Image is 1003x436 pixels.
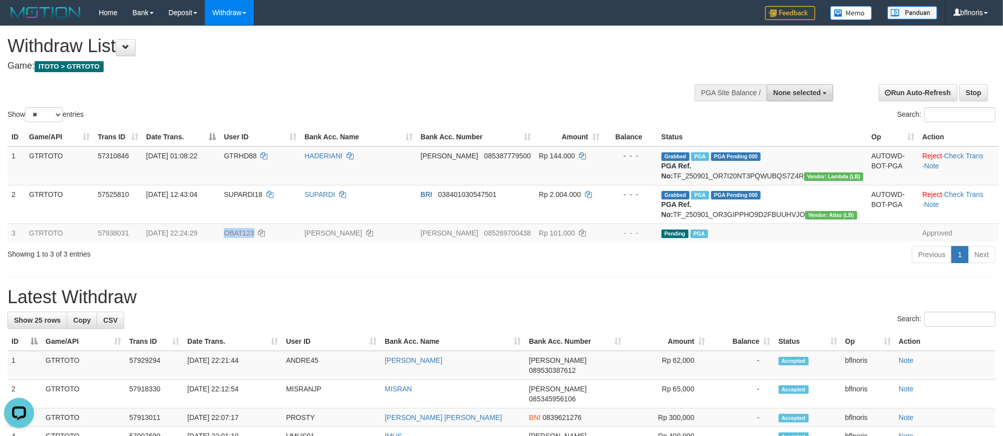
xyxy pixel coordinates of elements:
span: Marked by bflnoris [691,152,709,161]
a: Check Trans [944,190,984,198]
a: CSV [97,312,124,329]
th: Bank Acc. Number: activate to sort column ascending [525,332,625,351]
a: Note [899,413,914,421]
th: Game/API: activate to sort column ascending [25,128,94,146]
td: · · [918,185,999,224]
span: PGA Pending [711,152,761,161]
a: [PERSON_NAME] [PERSON_NAME] [385,413,502,421]
th: Bank Acc. Number: activate to sort column ascending [417,128,535,146]
th: Op: activate to sort column ascending [841,332,895,351]
div: - - - [607,228,653,238]
td: GTRTOTO [42,408,125,427]
td: - [710,408,775,427]
span: Copy 085345956106 to clipboard [529,395,575,403]
td: TF_250901_OR7I20NT3PQWUBQS7Z4R [657,146,868,185]
span: PGA Pending [711,191,761,199]
td: 1 [8,351,42,380]
a: HADERIANI [304,152,343,160]
td: · · [918,146,999,185]
th: Action [918,128,999,146]
span: 57310846 [98,152,129,160]
td: [DATE] 22:21:44 [183,351,282,380]
span: [PERSON_NAME] [421,229,478,237]
span: OBAT123 [224,229,254,237]
span: Marked by bflnoris [691,230,708,238]
h4: Game: [8,61,658,71]
td: 1 [8,146,25,185]
div: - - - [607,151,653,161]
td: [DATE] 22:07:17 [183,408,282,427]
th: Status: activate to sort column ascending [775,332,841,351]
th: Date Trans.: activate to sort column descending [142,128,220,146]
img: panduan.png [887,6,937,20]
label: Search: [897,107,995,122]
img: MOTION_logo.png [8,5,84,20]
td: PROSTY [282,408,381,427]
div: Showing 1 to 3 of 3 entries [8,245,411,259]
span: Show 25 rows [14,316,61,324]
span: Marked by bfljody [691,191,709,199]
h1: Withdraw List [8,36,658,56]
img: Button%20Memo.svg [830,6,872,20]
td: TF_250901_OR3GIPPHO9D2FBUUHVJO [657,185,868,224]
span: GTRHD88 [224,152,256,160]
th: Balance: activate to sort column ascending [710,332,775,351]
a: Show 25 rows [8,312,67,329]
span: 57525810 [98,190,129,198]
span: BNI [529,413,540,421]
span: [DATE] 01:08:22 [146,152,197,160]
th: Bank Acc. Name: activate to sort column ascending [300,128,417,146]
span: [DATE] 12:43:04 [146,190,197,198]
td: 2 [8,380,42,408]
span: Copy 085269700438 to clipboard [484,229,531,237]
span: Copy 089530387612 to clipboard [529,366,575,374]
a: Copy [67,312,97,329]
td: ANDRE45 [282,351,381,380]
span: Pending [661,230,689,238]
span: Rp 101.000 [539,229,575,237]
span: Copy 038401030547501 to clipboard [438,190,497,198]
a: [PERSON_NAME] [385,356,442,364]
td: Rp 62,000 [626,351,710,380]
a: Note [924,200,939,208]
a: Next [968,246,995,263]
td: - [710,351,775,380]
td: 57918330 [125,380,183,408]
span: None selected [773,89,821,97]
td: MISRANJP [282,380,381,408]
th: Trans ID: activate to sort column ascending [94,128,142,146]
span: CSV [103,316,118,324]
td: GTRTOTO [42,380,125,408]
span: BRI [421,190,432,198]
td: 3 [8,224,25,242]
span: SUPARDI18 [224,190,262,198]
th: Balance [603,128,657,146]
td: AUTOWD-BOT-PGA [867,146,918,185]
a: Note [899,385,914,393]
input: Search: [924,107,995,122]
span: [PERSON_NAME] [529,385,586,393]
a: [PERSON_NAME] [304,229,362,237]
td: GTRTOTO [25,146,94,185]
span: Vendor URL: https://dashboard.q2checkout.com/secure [804,172,864,181]
input: Search: [924,312,995,327]
button: Open LiveChat chat widget [4,4,34,34]
span: Copy 0839621276 to clipboard [543,413,582,421]
th: Status [657,128,868,146]
span: [DATE] 22:24:29 [146,229,197,237]
label: Search: [897,312,995,327]
span: Copy 085387779500 to clipboard [484,152,531,160]
label: Show entries [8,107,84,122]
span: Vendor URL: https://dashboard.q2checkout.com/secure [805,211,857,220]
td: 57913011 [125,408,183,427]
span: Rp 144.000 [539,152,575,160]
a: Note [899,356,914,364]
span: Accepted [779,357,809,365]
td: GTRTOTO [25,185,94,224]
td: bflnoris [841,380,895,408]
td: - [710,380,775,408]
span: ITOTO > GTRTOTO [35,61,104,72]
a: 1 [951,246,968,263]
a: Stop [959,84,988,101]
th: ID: activate to sort column descending [8,332,42,351]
